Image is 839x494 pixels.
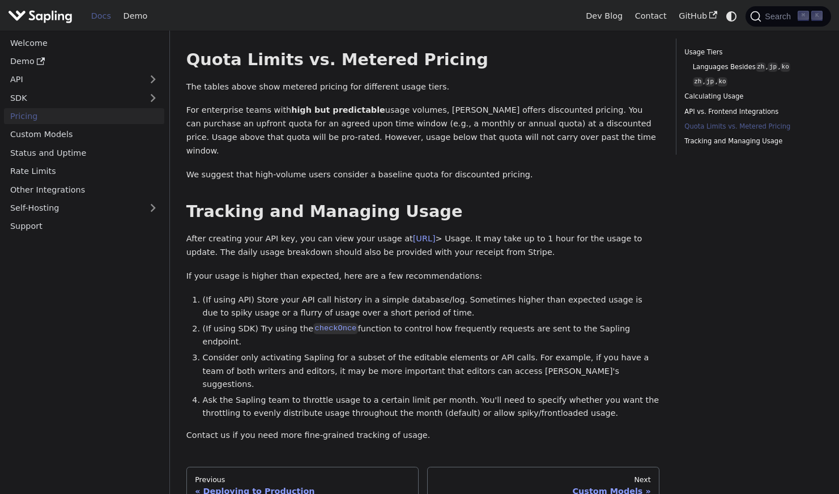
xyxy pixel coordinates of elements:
[4,144,164,161] a: Status and Uptime
[693,77,703,87] code: zh
[756,62,766,72] code: zh
[186,168,659,182] p: We suggest that high-volume users consider a baseline quota for discounted pricing.
[142,71,164,88] button: Expand sidebar category 'API'
[761,12,798,21] span: Search
[798,11,809,21] kbd: ⌘
[4,181,164,198] a: Other Integrations
[85,7,117,25] a: Docs
[313,324,358,333] a: checkOnce
[4,35,164,51] a: Welcome
[4,200,164,216] a: Self-Hosting
[186,270,659,283] p: If your usage is higher than expected, here are a few recommendations:
[717,77,727,87] code: ko
[186,202,659,222] h2: Tracking and Managing Usage
[693,62,815,73] a: Languages Besideszh,jp,ko
[195,475,410,484] div: Previous
[186,429,659,442] p: Contact us if you need more fine-grained tracking of usage.
[186,80,659,94] p: The tables above show metered pricing for different usage tiers.
[4,163,164,180] a: Rate Limits
[291,105,385,114] strong: high but predictable
[203,351,660,391] li: Consider only activating Sapling for a subset of the editable elements or API calls. For example,...
[580,7,628,25] a: Dev Blog
[4,53,164,70] a: Demo
[4,71,142,88] a: API
[4,218,164,235] a: Support
[117,7,154,25] a: Demo
[4,90,142,106] a: SDK
[313,323,358,334] code: checkOnce
[705,77,715,87] code: jp
[684,47,819,58] a: Usage Tiers
[811,11,823,21] kbd: K
[186,104,659,157] p: For enterprise teams with usage volumes, [PERSON_NAME] offers discounted pricing. You can purchas...
[684,107,819,117] a: API vs. Frontend Integrations
[4,126,164,143] a: Custom Models
[142,90,164,106] button: Expand sidebar category 'SDK'
[684,136,819,147] a: Tracking and Managing Usage
[629,7,673,25] a: Contact
[684,121,819,132] a: Quota Limits vs. Metered Pricing
[203,394,660,421] li: Ask the Sapling team to throttle usage to a certain limit per month. You'll need to specify wheth...
[672,7,723,25] a: GitHub
[203,322,660,350] li: (If using SDK) Try using the function to control how frequently requests are sent to the Sapling ...
[746,6,831,27] button: Search (Command+K)
[8,8,76,24] a: Sapling.ai
[4,108,164,125] a: Pricing
[186,232,659,259] p: After creating your API key, you can view your usage at > Usage. It may take up to 1 hour for the...
[436,475,651,484] div: Next
[723,8,740,24] button: Switch between dark and light mode (currently system mode)
[186,50,659,70] h2: Quota Limits vs. Metered Pricing
[780,62,790,72] code: ko
[8,8,73,24] img: Sapling.ai
[693,76,815,87] a: zh,jp,ko
[768,62,778,72] code: jp
[684,91,819,102] a: Calculating Usage
[413,234,436,243] a: [URL]
[203,293,660,321] li: (If using API) Store your API call history in a simple database/log. Sometimes higher than expect...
